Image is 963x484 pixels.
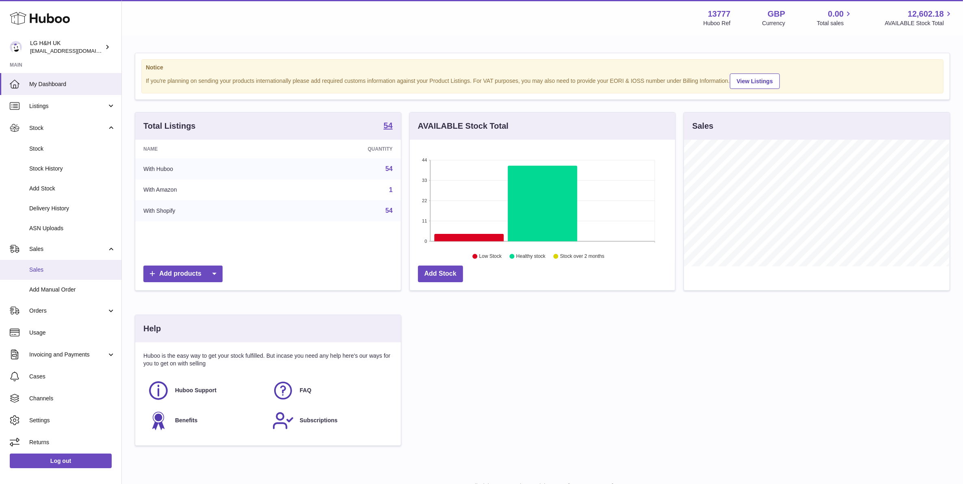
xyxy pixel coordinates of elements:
[730,73,780,89] a: View Listings
[30,39,103,55] div: LG H&H UK
[135,140,281,158] th: Name
[422,198,427,203] text: 22
[272,410,389,432] a: Subscriptions
[143,266,223,282] a: Add products
[424,239,427,244] text: 0
[29,225,115,232] span: ASN Uploads
[135,179,281,201] td: With Amazon
[692,121,713,132] h3: Sales
[703,19,731,27] div: Huboo Ref
[422,158,427,162] text: 44
[29,102,107,110] span: Listings
[143,121,196,132] h3: Total Listings
[29,245,107,253] span: Sales
[383,121,392,130] strong: 54
[143,352,393,367] p: Huboo is the easy way to get your stock fulfilled. But incase you need any help here's our ways f...
[30,48,119,54] span: [EMAIL_ADDRESS][DOMAIN_NAME]
[422,178,427,183] text: 33
[29,165,115,173] span: Stock History
[29,205,115,212] span: Delivery History
[147,410,264,432] a: Benefits
[418,266,463,282] a: Add Stock
[385,165,393,172] a: 54
[10,454,112,468] a: Log out
[281,140,401,158] th: Quantity
[29,351,107,359] span: Invoicing and Payments
[908,9,944,19] span: 12,602.18
[272,380,389,402] a: FAQ
[817,19,853,27] span: Total sales
[422,218,427,223] text: 11
[383,121,392,131] a: 54
[885,19,953,27] span: AVAILABLE Stock Total
[762,19,786,27] div: Currency
[828,9,844,19] span: 0.00
[146,64,939,71] strong: Notice
[10,41,22,53] img: veechen@lghnh.co.uk
[135,158,281,179] td: With Huboo
[29,185,115,192] span: Add Stock
[300,387,312,394] span: FAQ
[300,417,338,424] span: Subscriptions
[516,254,546,259] text: Healthy stock
[817,9,853,27] a: 0.00 Total sales
[29,307,107,315] span: Orders
[146,72,939,89] div: If you're planning on sending your products internationally please add required customs informati...
[560,254,604,259] text: Stock over 2 months
[29,145,115,153] span: Stock
[175,417,197,424] span: Benefits
[29,329,115,337] span: Usage
[29,286,115,294] span: Add Manual Order
[143,323,161,334] h3: Help
[135,200,281,221] td: With Shopify
[175,387,216,394] span: Huboo Support
[29,417,115,424] span: Settings
[29,373,115,380] span: Cases
[389,186,393,193] a: 1
[768,9,785,19] strong: GBP
[29,439,115,446] span: Returns
[385,207,393,214] a: 54
[479,254,502,259] text: Low Stock
[708,9,731,19] strong: 13777
[29,266,115,274] span: Sales
[29,395,115,402] span: Channels
[29,124,107,132] span: Stock
[29,80,115,88] span: My Dashboard
[418,121,509,132] h3: AVAILABLE Stock Total
[885,9,953,27] a: 12,602.18 AVAILABLE Stock Total
[147,380,264,402] a: Huboo Support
